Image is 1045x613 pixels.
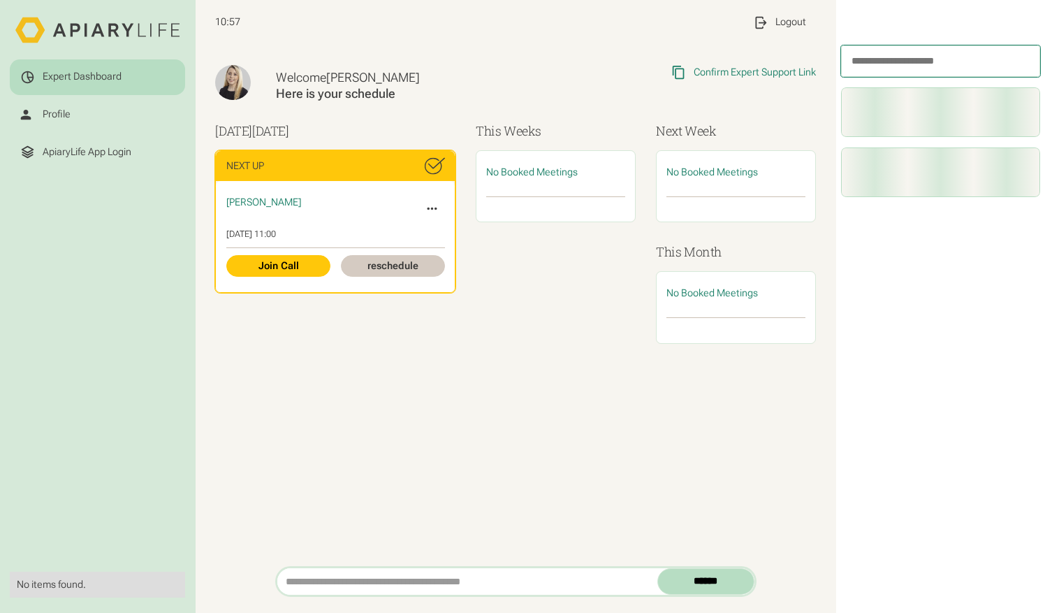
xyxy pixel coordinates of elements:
[215,16,240,29] span: 10:57
[43,71,122,83] div: Expert Dashboard
[10,59,185,94] a: Expert Dashboard
[486,166,578,178] span: No Booked Meetings
[341,255,445,277] a: reschedule
[276,70,543,85] div: Welcome
[226,229,445,240] div: [DATE] 11:00
[476,122,636,140] h3: This Weeks
[10,97,185,132] a: Profile
[775,16,806,29] div: Logout
[252,122,289,139] span: [DATE]
[43,146,131,159] div: ApiaryLife App Login
[43,108,71,121] div: Profile
[666,287,758,299] span: No Booked Meetings
[326,70,420,85] span: [PERSON_NAME]
[10,135,185,170] a: ApiaryLife App Login
[226,160,264,173] div: Next Up
[694,66,816,79] div: Confirm Expert Support Link
[666,166,758,178] span: No Booked Meetings
[656,122,816,140] h3: Next Week
[17,579,178,591] div: No items found.
[656,243,816,261] h3: This Month
[226,196,301,208] span: [PERSON_NAME]
[743,5,816,40] a: Logout
[215,122,455,140] h3: [DATE]
[276,86,543,101] div: Here is your schedule
[226,255,330,277] a: Join Call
